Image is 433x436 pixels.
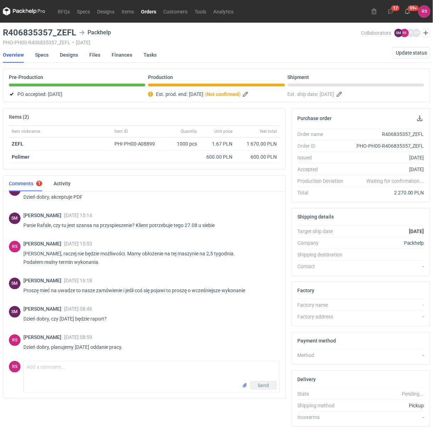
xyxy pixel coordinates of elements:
h3: R406835357_ZEFL [3,28,76,37]
a: Orders [137,7,160,16]
span: Collaborators [361,30,392,36]
div: PO accepted: [9,90,145,98]
span: [DATE] 15:53 [64,241,92,247]
em: Waiting for confirmation... [366,177,424,185]
div: PHI-PH00-A08899 [114,140,162,147]
a: RFQs [54,7,73,16]
div: Rafał Stani [418,6,430,17]
button: Send [251,381,277,390]
h2: Delivery [298,376,316,382]
span: [DATE] 15:14 [64,213,92,218]
div: Contact [298,263,348,270]
h2: Shipping details [298,214,334,220]
button: Download PO [416,114,424,123]
button: Edit collaborators [421,28,431,38]
a: Files [89,47,100,63]
div: [DATE] [348,154,424,161]
strong: [DATE] [409,228,424,234]
span: Unit price [215,129,233,134]
div: - [348,414,424,421]
strong: Not confirmed [207,91,239,97]
span: Quantity [181,129,197,134]
span: [PERSON_NAME] [23,334,64,340]
div: Issued [298,154,348,161]
div: 600.00 PLN [238,153,277,160]
a: Finances [112,47,132,63]
div: Total [298,189,348,196]
p: Proszę mieć na uwadze to nasze zamówienie i jeśli coś się pojawi to proszę o wcześniejsze wykonanie [23,286,274,295]
span: [DATE] [48,90,62,98]
a: Analytics [210,7,237,16]
h2: Items (2) [9,114,29,120]
span: [DATE] [189,90,203,98]
a: Comments1 [9,176,42,191]
div: Factory address [298,313,348,320]
div: - [348,352,424,359]
figcaption: JB [406,29,415,37]
span: [DATE] 08:59 [64,334,92,340]
button: Edit estimated production end date [242,90,251,98]
a: Activity [54,176,71,191]
p: Panie Rafale, czy tu jest szansa na przyspieszenie? Klient potrzebuje tego 27.08 u siebie [23,221,274,230]
div: Incoterms [298,414,348,421]
div: Packhelp [79,28,111,37]
em: ) [239,91,241,97]
div: Order name [298,131,348,138]
p: Dzień dobry, akceptuje PDF [23,193,274,201]
div: Shipping destination [298,251,348,258]
div: Production Deviation [298,177,348,185]
span: [PERSON_NAME] [23,306,64,312]
span: [DATE] 16:18 [64,278,92,283]
div: 1 [38,181,40,186]
a: Specs [73,7,94,16]
figcaption: SM [394,29,403,37]
div: 1 670.00 PLN [238,140,277,147]
div: - [348,313,424,320]
figcaption: RS [9,361,21,373]
figcaption: RS [9,334,21,346]
button: RS [418,6,430,17]
h2: Purchase order [298,115,332,121]
div: R406835357_ZEFL [348,131,424,138]
figcaption: SM [9,306,21,318]
div: PHO-PH00-R406835357_ZEFL [348,142,424,149]
a: Tasks [144,47,157,63]
figcaption: RS [9,241,21,253]
figcaption: SM [9,213,21,224]
div: Rafał Stani [9,334,21,346]
span: [PERSON_NAME] [23,278,64,283]
span: • [72,40,74,45]
span: Item ID [114,129,128,134]
div: Order ID [298,142,348,149]
p: Dzień dobry, czy [DATE] będzie raport? [23,315,274,323]
figcaption: RS [400,29,409,37]
button: 17 [385,6,397,17]
button: Update status [393,47,430,58]
div: Rafał Stani [9,241,21,253]
span: Send [258,383,269,388]
figcaption: MP [412,29,421,37]
span: Item nickname [12,129,40,134]
svg: Packhelp Pro [3,7,45,16]
div: PHO-PH00-R406835357_ZEFL [DATE] [3,40,361,45]
div: [DATE] [348,166,424,173]
span: Net total [260,129,277,134]
span: [DATE] 08:46 [64,306,92,312]
button: 99+ [402,6,413,17]
div: Method [298,352,348,359]
div: Est. prod. end: [148,90,285,98]
a: Designs [94,7,118,16]
div: 2 270.00 PLN [348,189,424,196]
span: Update status [396,50,427,55]
div: Accepted [298,166,348,173]
div: Sebastian Markut [9,213,21,224]
div: 1.67 PLN [203,140,233,147]
div: Target ship date [298,228,348,235]
a: Items [118,7,137,16]
div: Sebastian Markut [9,306,21,318]
figcaption: SM [9,278,21,289]
div: Rafał Stani [9,361,21,373]
em: ( [205,91,207,97]
span: [DATE] [320,90,334,98]
em: Pending... [402,391,424,397]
